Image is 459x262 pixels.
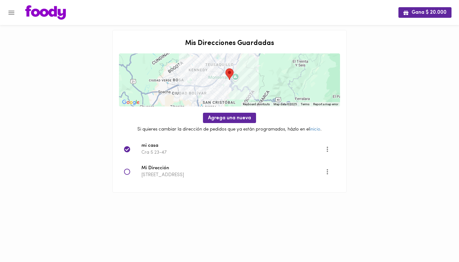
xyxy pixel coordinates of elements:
[208,115,251,121] span: Agrega una nueva
[25,5,66,20] img: logo.png
[310,127,320,132] a: inicio
[320,164,335,179] button: More
[141,142,325,150] span: mi casa
[141,172,325,178] p: [STREET_ADDRESS]
[225,68,234,80] div: Tu dirección
[121,98,141,106] img: Google
[119,40,340,47] h2: Mis Direcciones Guardadas
[274,102,297,106] span: Map data ©2025
[398,7,452,17] button: Gana $ 20.000
[203,113,256,123] button: Agrega una nueva
[141,165,325,172] span: Mi Dirección
[121,98,141,106] a: Open this area in Google Maps (opens a new window)
[423,226,453,256] iframe: Messagebird Livechat Widget
[403,10,447,16] span: Gana $ 20.000
[301,102,309,106] a: Terms
[243,102,270,106] button: Keyboard shortcuts
[4,5,19,20] button: Menu
[320,141,335,157] button: Opciones
[141,149,325,156] p: Cra 5 23-47
[313,102,338,106] a: Report a map error
[119,126,340,133] p: Si quieres cambiar la dirección de pedidos que ya están programados, házlo en el .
